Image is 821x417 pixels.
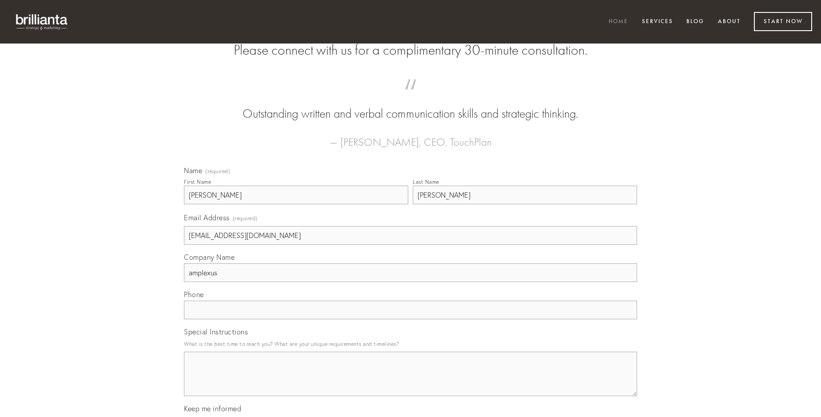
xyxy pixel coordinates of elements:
[184,213,230,222] span: Email Address
[233,212,258,224] span: (required)
[198,88,623,105] span: “
[184,404,241,413] span: Keep me informed
[184,166,202,175] span: Name
[184,179,211,185] div: First Name
[198,88,623,123] blockquote: Outstanding written and verbal communication skills and strategic thinking.
[9,9,76,35] img: brillianta - research, strategy, marketing
[184,42,637,59] h2: Please connect with us for a complimentary 30-minute consultation.
[712,15,746,29] a: About
[681,15,710,29] a: Blog
[205,169,230,174] span: (required)
[184,253,235,262] span: Company Name
[198,123,623,151] figcaption: — [PERSON_NAME], CEO, TouchPlan
[184,290,204,299] span: Phone
[184,338,637,350] p: What is the best time to reach you? What are your unique requirements and timelines?
[413,179,439,185] div: Last Name
[184,327,248,336] span: Special Instructions
[603,15,634,29] a: Home
[636,15,679,29] a: Services
[754,12,812,31] a: Start Now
